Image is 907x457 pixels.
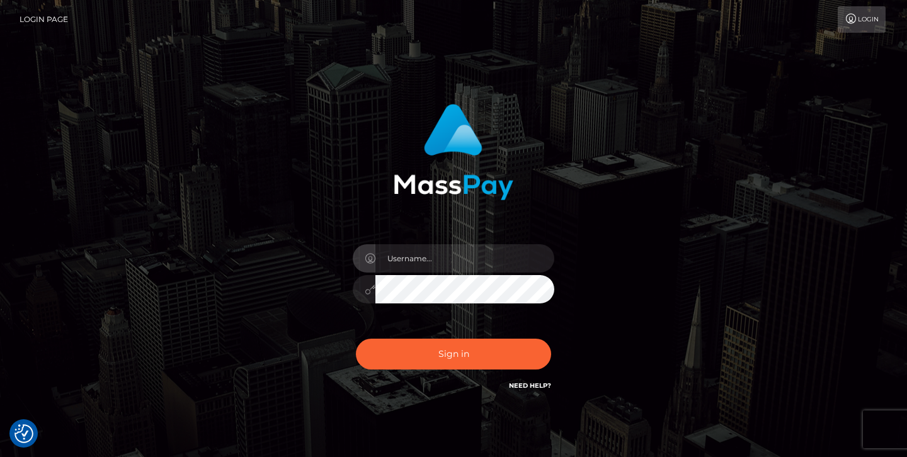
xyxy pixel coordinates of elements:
[838,6,886,33] a: Login
[509,381,551,390] a: Need Help?
[356,339,551,370] button: Sign in
[394,104,513,200] img: MassPay Login
[14,424,33,443] img: Revisit consent button
[20,6,68,33] a: Login Page
[14,424,33,443] button: Consent Preferences
[375,244,554,273] input: Username...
